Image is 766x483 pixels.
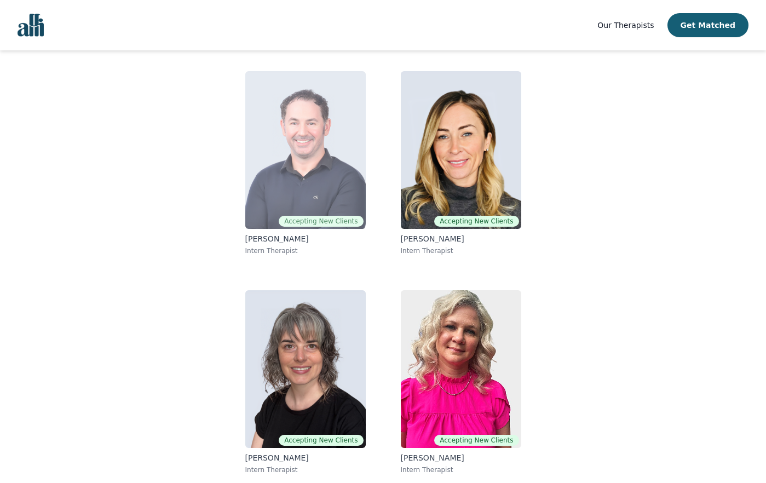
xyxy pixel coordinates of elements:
[237,281,375,483] a: Melanie CrockerAccepting New Clients[PERSON_NAME]Intern Therapist
[401,452,521,463] p: [PERSON_NAME]
[279,435,363,446] span: Accepting New Clients
[401,246,521,255] p: Intern Therapist
[667,13,748,37] button: Get Matched
[434,435,519,446] span: Accepting New Clients
[434,216,519,227] span: Accepting New Clients
[245,71,366,229] img: Christopher Hillier
[597,21,654,30] span: Our Therapists
[401,233,521,244] p: [PERSON_NAME]
[245,465,366,474] p: Intern Therapist
[392,62,530,264] a: Keri GraingerAccepting New Clients[PERSON_NAME]Intern Therapist
[401,290,521,448] img: Melissa Stutley
[245,233,366,244] p: [PERSON_NAME]
[245,246,366,255] p: Intern Therapist
[597,19,654,32] a: Our Therapists
[237,62,375,264] a: Christopher HillierAccepting New Clients[PERSON_NAME]Intern Therapist
[279,216,363,227] span: Accepting New Clients
[401,71,521,229] img: Keri Grainger
[18,14,44,37] img: alli logo
[401,465,521,474] p: Intern Therapist
[245,452,366,463] p: [PERSON_NAME]
[392,281,530,483] a: Melissa StutleyAccepting New Clients[PERSON_NAME]Intern Therapist
[245,290,366,448] img: Melanie Crocker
